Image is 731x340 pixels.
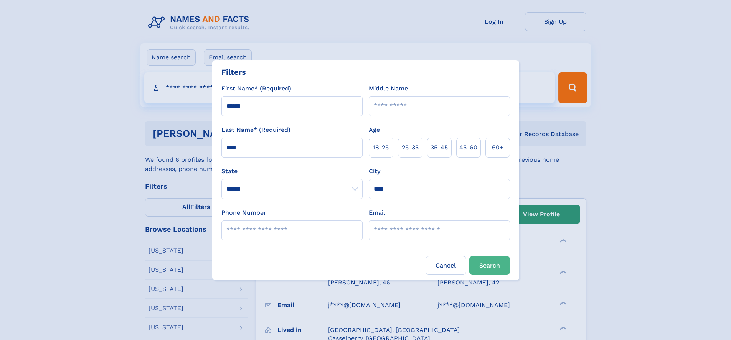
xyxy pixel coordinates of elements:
[221,167,363,176] label: State
[369,125,380,135] label: Age
[221,208,266,217] label: Phone Number
[431,143,448,152] span: 35‑45
[221,66,246,78] div: Filters
[459,143,477,152] span: 45‑60
[221,125,290,135] label: Last Name* (Required)
[221,84,291,93] label: First Name* (Required)
[369,84,408,93] label: Middle Name
[426,256,466,275] label: Cancel
[369,167,380,176] label: City
[469,256,510,275] button: Search
[373,143,389,152] span: 18‑25
[369,208,385,217] label: Email
[402,143,419,152] span: 25‑35
[492,143,503,152] span: 60+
